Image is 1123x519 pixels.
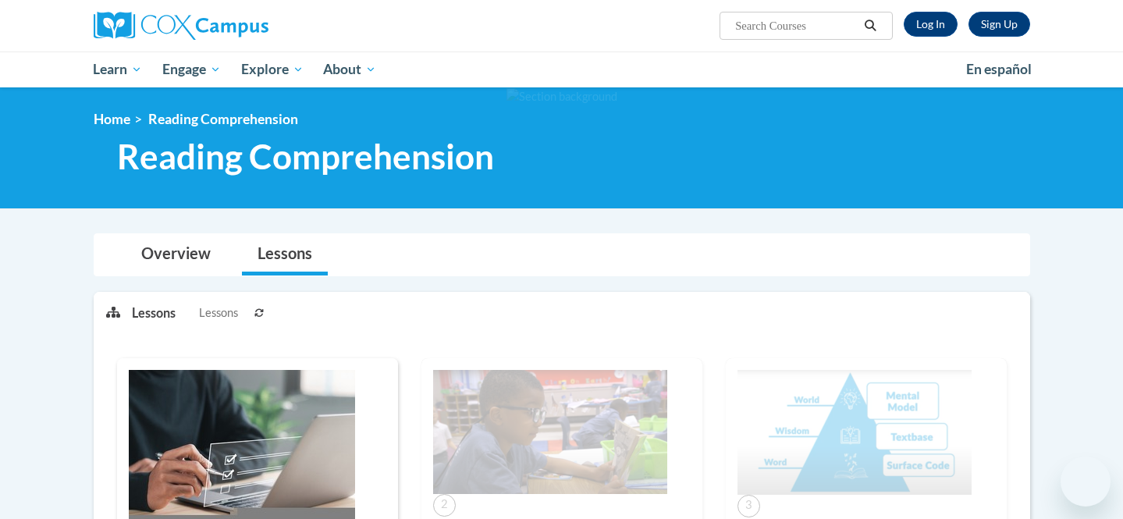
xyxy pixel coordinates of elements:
[956,53,1042,86] a: En español
[1061,457,1111,507] iframe: Button to launch messaging window
[152,52,231,87] a: Engage
[94,111,130,127] a: Home
[506,88,617,105] img: Section background
[433,494,456,517] span: 2
[117,136,494,177] span: Reading Comprehension
[93,60,142,79] span: Learn
[126,234,226,275] a: Overview
[734,16,858,35] input: Search Courses
[313,52,386,87] a: About
[966,61,1032,77] span: En español
[94,12,268,40] img: Cox Campus
[148,111,298,127] span: Reading Comprehension
[858,16,882,35] button: Search
[94,12,390,40] a: Cox Campus
[863,20,877,32] i: 
[242,234,328,275] a: Lessons
[132,304,176,322] p: Lessons
[737,370,972,495] img: Course Image
[241,60,304,79] span: Explore
[904,12,958,37] a: Log In
[199,304,238,322] span: Lessons
[84,52,153,87] a: Learn
[737,495,760,517] span: 3
[162,60,221,79] span: Engage
[70,52,1054,87] div: Main menu
[231,52,314,87] a: Explore
[433,370,667,494] img: Course Image
[323,60,376,79] span: About
[968,12,1030,37] a: Register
